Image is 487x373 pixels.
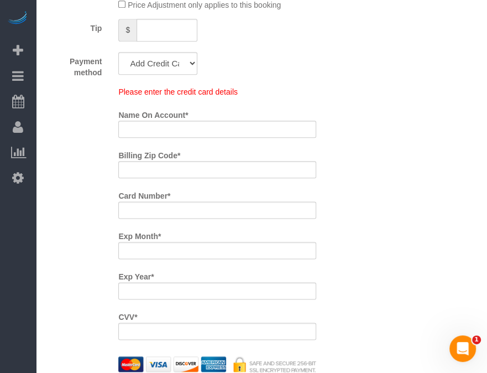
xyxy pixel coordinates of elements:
[128,1,281,9] span: Price Adjustment only applies to this booking
[118,146,180,161] label: Billing Zip Code
[7,11,29,27] img: Automaid Logo
[118,186,170,201] label: Card Number
[118,106,188,121] label: Name On Account
[118,19,137,42] span: $
[118,227,161,242] label: Exp Month
[39,52,110,78] label: Payment method
[39,19,110,34] label: Tip
[118,308,137,323] label: CVV
[472,335,481,344] span: 1
[110,356,324,372] img: credit cards
[449,335,476,362] iframe: Intercom live chat
[110,86,324,97] div: Please enter the credit card details
[118,267,154,282] label: Exp Year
